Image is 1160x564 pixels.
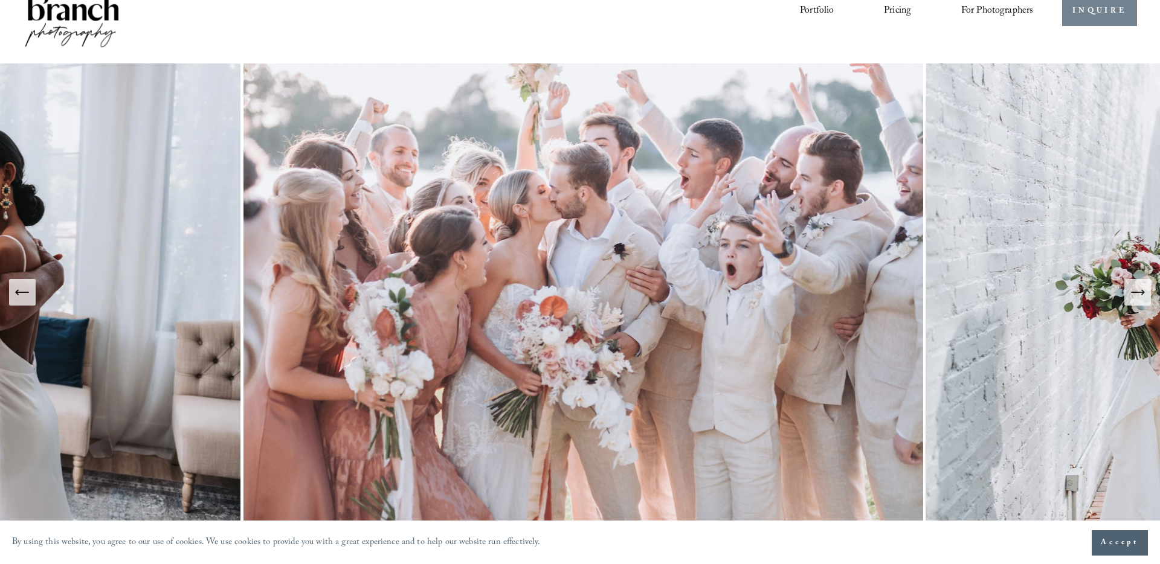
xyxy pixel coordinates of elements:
[1092,530,1148,556] button: Accept
[1124,279,1151,306] button: Next Slide
[961,1,1034,22] a: folder dropdown
[9,279,36,306] button: Previous Slide
[240,63,926,521] img: A wedding party celebrating outdoors, featuring a bride and groom kissing amidst cheering bridesm...
[12,534,541,552] p: By using this website, you agree to our use of cookies. We use cookies to provide you with a grea...
[884,1,911,22] a: Pricing
[961,2,1034,21] span: For Photographers
[800,1,834,22] a: Portfolio
[1101,537,1139,549] span: Accept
